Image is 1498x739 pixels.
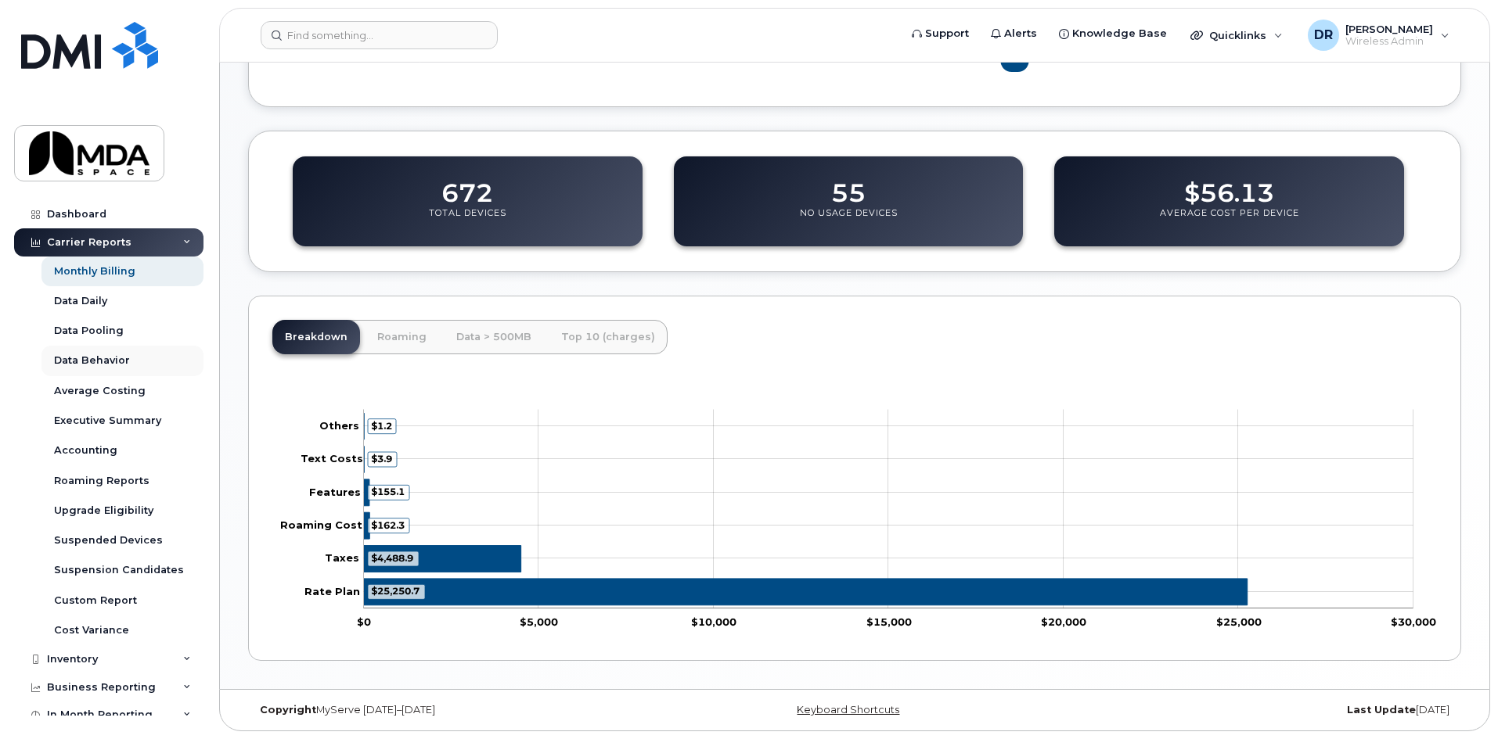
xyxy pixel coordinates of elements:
[520,615,558,627] tspan: $5,000
[371,551,413,563] tspan: $4,488.9
[1048,18,1178,49] a: Knowledge Base
[901,18,980,49] a: Support
[980,18,1048,49] a: Alerts
[371,452,392,464] tspan: $3.9
[1391,615,1436,627] tspan: $30,000
[1216,615,1262,627] tspan: $25,000
[261,21,498,49] input: Find something...
[371,585,420,597] tspan: $25,250.7
[248,704,653,716] div: MyServe [DATE]–[DATE]
[1347,704,1416,716] strong: Last Update
[309,485,361,497] tspan: Features
[325,551,359,564] tspan: Taxes
[365,320,439,354] a: Roaming
[304,584,360,597] tspan: Rate Plan
[371,518,405,530] tspan: $162.3
[691,615,736,627] tspan: $10,000
[1057,704,1461,716] div: [DATE]
[357,615,371,627] tspan: $0
[797,704,899,716] a: Keyboard Shortcuts
[1345,35,1433,48] span: Wireless Admin
[1345,23,1433,35] span: [PERSON_NAME]
[441,163,493,207] dd: 672
[1004,26,1037,41] span: Alerts
[831,163,866,207] dd: 55
[364,413,1248,605] g: Series
[1184,163,1274,207] dd: $56.13
[272,320,360,354] a: Breakdown
[444,320,544,354] a: Data > 500MB
[280,409,1436,627] g: Chart
[260,704,316,716] strong: Copyright
[429,207,506,235] p: Total Devices
[1297,20,1460,51] div: Danielle Robertson
[866,615,912,627] tspan: $15,000
[1209,29,1266,41] span: Quicklinks
[800,207,898,235] p: No Usage Devices
[1160,207,1299,235] p: Average Cost Per Device
[1314,26,1333,45] span: DR
[371,486,405,497] tspan: $155.1
[1430,671,1486,727] iframe: Messenger Launcher
[549,320,668,354] a: Top 10 (charges)
[925,26,969,41] span: Support
[1179,20,1294,51] div: Quicklinks
[1072,26,1167,41] span: Knowledge Base
[371,419,392,431] tspan: $1.2
[1041,615,1086,627] tspan: $20,000
[280,518,362,530] tspan: Roaming Cost
[319,418,359,431] tspan: Others
[301,452,363,465] tspan: Text Costs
